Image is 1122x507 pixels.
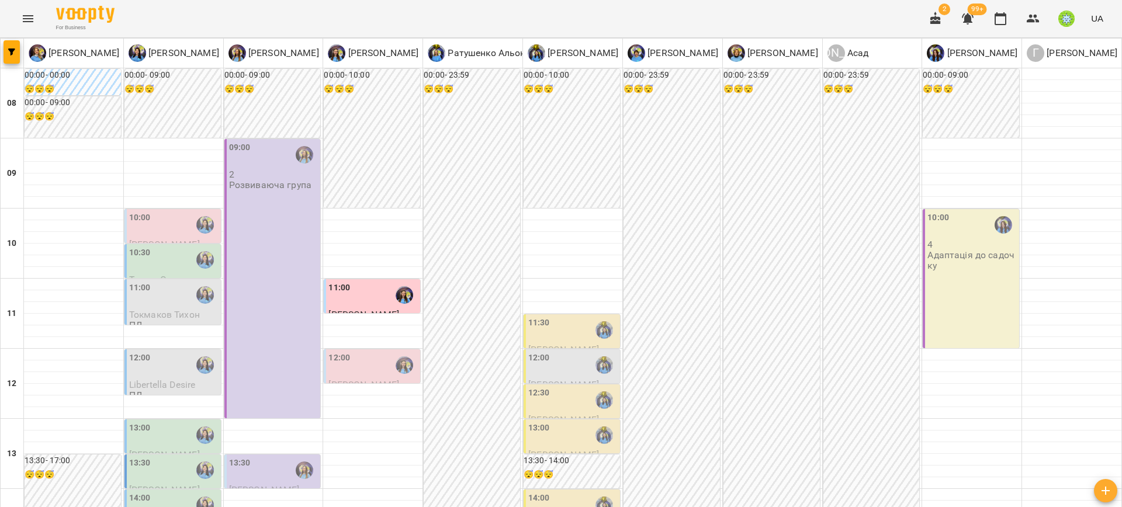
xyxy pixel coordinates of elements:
[196,216,214,234] div: Базілєва Катерина
[995,216,1012,234] img: Вахнован Діана
[545,46,618,60] p: [PERSON_NAME]
[328,379,399,390] span: [PERSON_NAME]
[129,239,200,250] span: [PERSON_NAME]
[7,377,16,390] h6: 12
[528,422,550,435] label: 13:00
[1027,44,1117,62] div: Городецька Карина
[428,44,445,62] img: Р
[328,352,350,364] label: 12:00
[1058,11,1075,27] img: 8ec40acc98eb0e9459e318a00da59de5.jpg
[524,468,620,481] h6: 😴😴😴
[827,44,869,62] a: [PERSON_NAME] Асад
[396,286,413,304] div: Ігнатенко Оксана
[196,356,214,374] img: Базілєва Катерина
[595,321,613,339] img: Свириденко Аня
[396,356,413,374] img: Ігнатенко Оксана
[246,46,319,60] p: [PERSON_NAME]
[229,180,311,190] p: Розвиваюча група
[324,69,420,82] h6: 00:00 - 10:00
[923,83,1019,96] h6: 😴😴😴
[129,457,151,470] label: 13:30
[56,24,115,32] span: For Business
[129,320,143,330] p: ПД
[228,44,319,62] a: К [PERSON_NAME]
[324,83,420,96] h6: 😴😴😴
[296,146,313,164] img: Казимирів Тетяна
[129,274,213,285] span: ТокарьОлександра
[628,44,645,62] img: Ч
[29,44,119,62] div: Позднякова Анастасія
[229,169,318,179] p: 2
[25,454,121,467] h6: 13:30 - 17:00
[129,44,146,62] img: Б
[129,422,151,435] label: 13:00
[528,344,599,355] span: [PERSON_NAME]
[524,83,620,96] h6: 😴😴😴
[845,46,869,60] p: Асад
[595,391,613,409] img: Свириденко Аня
[528,44,618,62] div: Свириденко Аня
[129,309,200,320] span: Токмаков Тихон
[25,110,121,123] h6: 😴😴😴
[524,454,620,467] h6: 13:30 - 14:00
[46,46,119,60] p: [PERSON_NAME]
[196,286,214,304] img: Базілєва Катерина
[328,44,418,62] a: І [PERSON_NAME]
[229,141,251,154] label: 09:00
[927,250,1017,270] p: Адаптація до садочку
[923,69,1019,82] h6: 00:00 - 09:00
[524,69,620,82] h6: 00:00 - 10:00
[528,352,550,364] label: 12:00
[927,44,1017,62] a: В [PERSON_NAME]
[528,44,545,62] img: С
[428,44,531,62] div: Ратушенко Альона
[196,251,214,269] img: Базілєва Катерина
[129,282,151,294] label: 11:00
[745,46,818,60] p: [PERSON_NAME]
[939,4,950,15] span: 2
[428,44,531,62] a: Р Ратушенко Альона
[196,426,214,444] img: Базілєва Катерина
[968,4,987,15] span: 99+
[328,282,350,294] label: 11:00
[827,44,869,62] div: Асад
[196,461,214,479] img: Базілєва Катерина
[124,69,221,82] h6: 00:00 - 09:00
[827,44,845,62] div: [PERSON_NAME]
[595,426,613,444] img: Свириденко Аня
[328,44,418,62] div: Ігнатенко Оксана
[1094,479,1117,502] button: Створити урок
[146,46,219,60] p: [PERSON_NAME]
[229,457,251,470] label: 13:30
[129,44,219,62] a: Б [PERSON_NAME]
[728,44,745,62] img: Б
[56,6,115,23] img: Voopty Logo
[624,69,720,82] h6: 00:00 - 23:59
[528,379,599,390] span: [PERSON_NAME]
[129,211,151,224] label: 10:00
[1027,44,1044,62] div: Г
[927,44,1017,62] div: Вахнован Діана
[645,46,718,60] p: [PERSON_NAME]
[823,69,920,82] h6: 00:00 - 23:59
[328,309,399,320] span: [PERSON_NAME]
[595,356,613,374] img: Свириденко Аня
[424,83,520,96] h6: 😴😴😴
[129,390,143,400] p: ПД
[25,83,121,96] h6: 😴😴😴
[224,83,321,96] h6: 😴😴😴
[7,167,16,180] h6: 09
[624,83,720,96] h6: 😴😴😴
[7,237,16,250] h6: 10
[424,69,520,82] h6: 00:00 - 23:59
[927,239,1017,249] p: 4
[25,96,121,109] h6: 00:00 - 09:00
[445,46,531,60] p: Ратушенко Альона
[528,492,550,505] label: 14:00
[345,46,418,60] p: [PERSON_NAME]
